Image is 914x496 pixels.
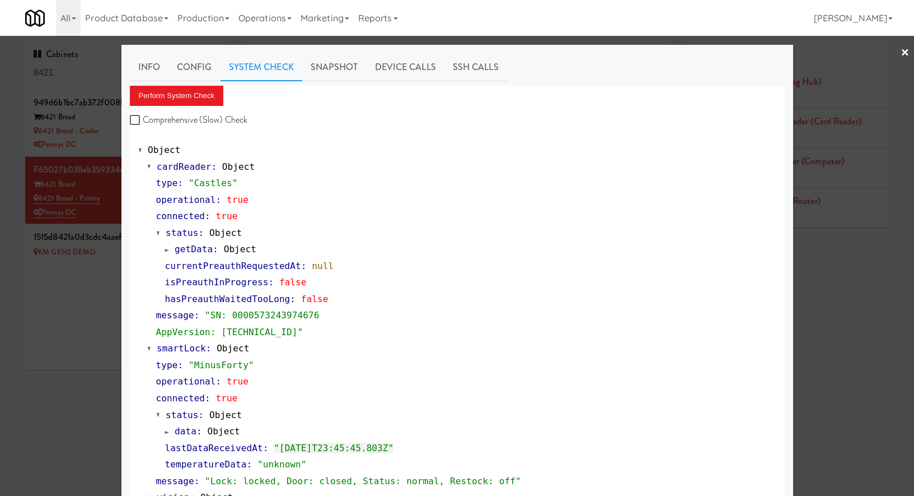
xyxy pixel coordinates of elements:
span: : [196,426,202,437]
span: true [216,393,238,404]
span: operational [156,376,216,387]
span: Object [217,343,249,354]
span: currentPreauthRequestedAt [165,261,301,271]
span: : [211,161,217,172]
span: Object [222,161,255,172]
a: System Check [221,53,302,81]
span: : [213,244,218,254]
span: Object [148,145,180,155]
span: Object [224,244,256,254]
button: Perform System Check [130,86,224,106]
span: cardReader [157,161,211,172]
span: : [198,410,204,420]
input: Comprehensive (Slow) Check [130,116,143,125]
span: : [290,294,296,304]
span: : [301,261,307,271]
span: "SN: 0000573243974676 AppVersion: [TECHNICAL_ID]" [156,310,320,337]
span: Object [209,228,242,238]
img: Micromart [25,8,45,28]
a: Device Calls [367,53,444,81]
span: : [177,178,183,188]
span: data [175,426,196,437]
span: hasPreauthWaitedTooLong [165,294,290,304]
span: : [177,360,183,370]
span: message [156,310,194,321]
span: "[DATE]T23:45:45.803Z" [274,443,393,453]
span: temperatureData [165,459,247,470]
a: SSH Calls [444,53,507,81]
span: : [206,343,212,354]
span: Object [209,410,242,420]
span: null [312,261,334,271]
span: true [216,211,238,221]
span: : [216,376,222,387]
span: "MinusForty" [189,360,254,370]
span: false [279,277,307,288]
span: "unknown" [257,459,307,470]
span: type [156,178,178,188]
span: : [216,194,222,205]
span: lastDataReceivedAt [165,443,263,453]
span: type [156,360,178,370]
span: : [205,211,210,221]
span: status [166,410,198,420]
span: : [247,459,252,470]
span: false [301,294,329,304]
span: Object [207,426,240,437]
span: : [194,476,200,486]
span: : [198,228,204,238]
label: Comprehensive (Slow) Check [130,112,248,128]
a: Config [168,53,221,81]
a: × [901,36,910,71]
a: Snapshot [302,53,367,81]
span: message [156,476,194,486]
span: : [263,443,269,453]
span: smartLock [157,343,206,354]
span: connected [156,211,205,221]
span: "Lock: locked, Door: closed, Status: normal, Restock: off" [205,476,521,486]
span: "Castles" [189,178,238,188]
span: connected [156,393,205,404]
span: operational [156,194,216,205]
span: getData [175,244,213,254]
span: : [205,393,210,404]
span: status [166,228,198,238]
span: : [194,310,200,321]
span: true [227,194,249,205]
a: Info [130,53,168,81]
span: isPreauthInProgress [165,277,269,288]
span: : [268,277,274,288]
span: true [227,376,249,387]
